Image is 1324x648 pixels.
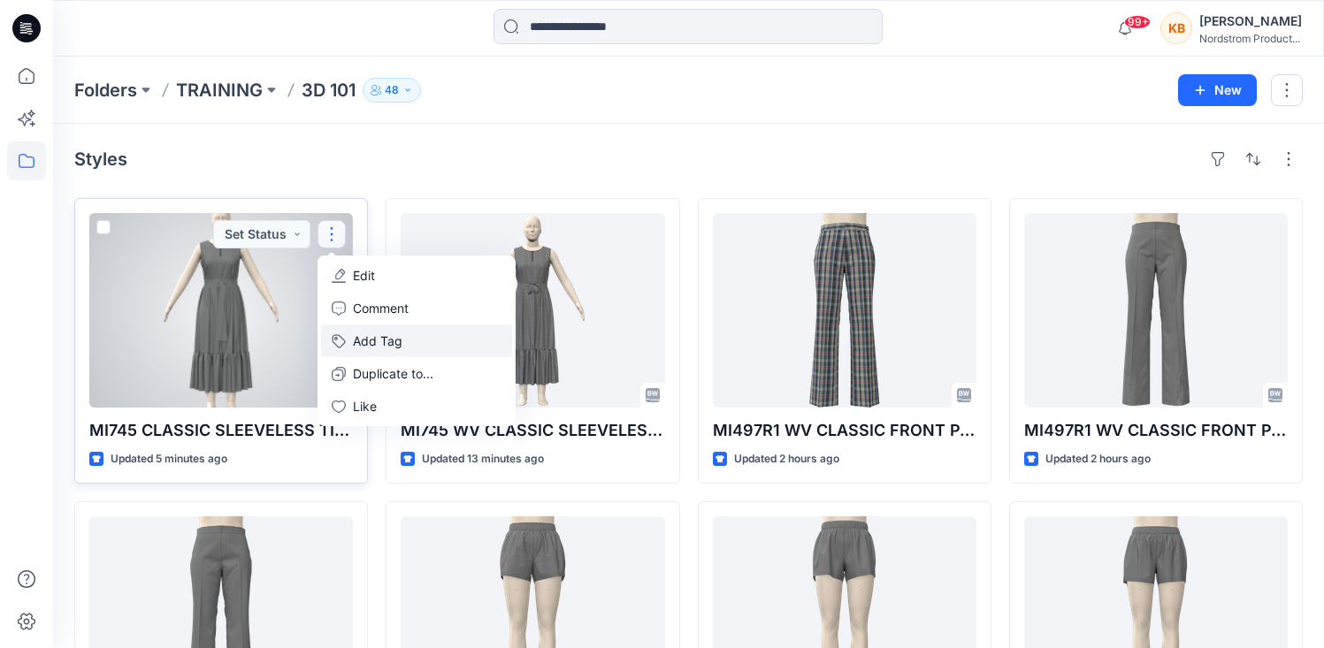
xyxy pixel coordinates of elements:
p: MI497R1 WV CLASSIC FRONT PANT [1024,418,1288,443]
button: Add Tag [321,324,512,357]
p: 3D 101 [302,78,356,103]
p: Edit [353,266,375,285]
button: 48 [363,78,421,103]
p: MI497R1 WV CLASSIC FRONT PANT [713,418,976,443]
p: Duplicate to... [353,364,433,383]
h4: Styles [74,149,127,170]
a: MI745 CLASSIC SLEEVELESS TIER DRESS [89,213,353,408]
button: New [1178,74,1257,106]
p: Updated 2 hours ago [734,450,839,469]
p: Like [353,397,377,415]
p: 48 [385,80,399,100]
a: TRAINING [176,78,263,103]
div: Nordstrom Product... [1199,32,1302,45]
div: [PERSON_NAME] [1199,11,1302,32]
a: MI745 WV CLASSIC SLEEVELESS TIER DRESS [401,213,664,408]
p: MI745 CLASSIC SLEEVELESS TIER DRESS [89,418,353,443]
a: MI497R1 WV CLASSIC FRONT PANT [1024,213,1288,408]
p: Updated 2 hours ago [1045,450,1151,469]
a: MI497R1 WV CLASSIC FRONT PANT [713,213,976,408]
a: Folders [74,78,137,103]
p: Updated 5 minutes ago [111,450,227,469]
p: Comment [353,299,409,317]
span: 99+ [1124,15,1151,29]
p: Updated 13 minutes ago [422,450,544,469]
div: KB [1160,12,1192,44]
a: Edit [321,259,512,292]
p: MI745 WV CLASSIC SLEEVELESS TIER DRESS [401,418,664,443]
